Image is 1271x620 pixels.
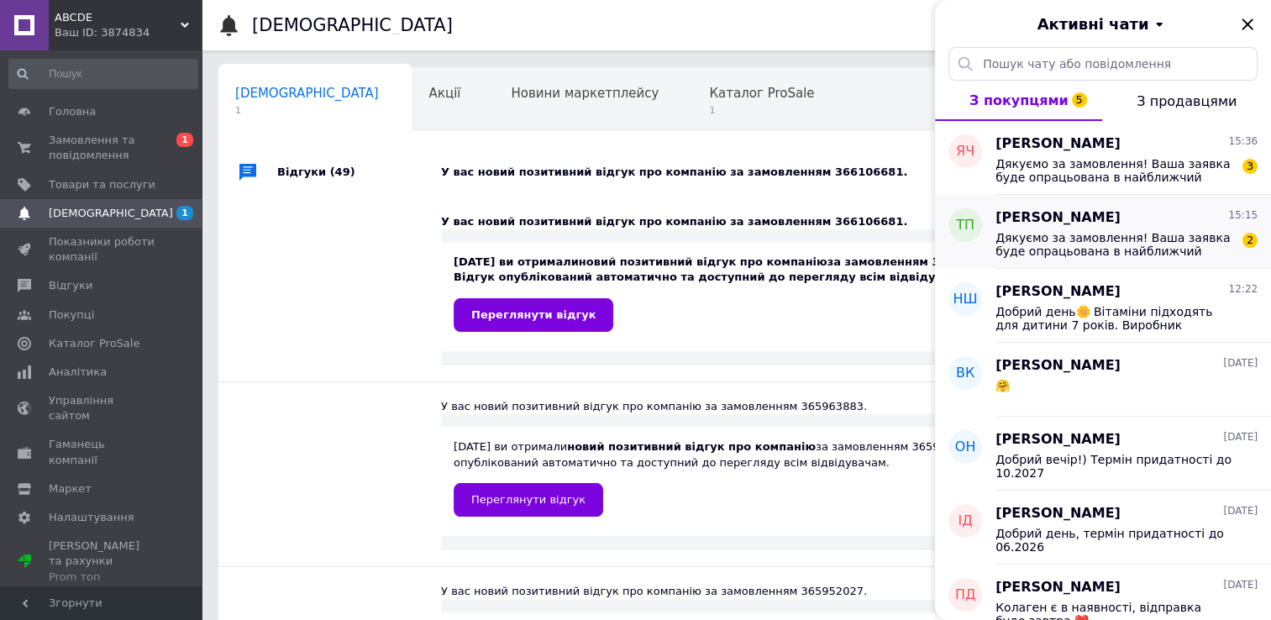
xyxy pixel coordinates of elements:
div: Відгуки [277,147,441,197]
span: Добрий вечір!) Термін придатності до 10.2027 [995,453,1234,480]
div: У вас новий позитивний відгук про компанію за замовленням 366106681. [441,214,1044,229]
span: Дякуємо за замовлення! Ваша заявка буде опрацьована в найближчий робочий день. [995,157,1234,184]
span: Гаманець компанії [49,437,155,467]
span: Дякуємо за замовлення! Ваша заявка буде опрацьована в найближчий робочий день. [995,231,1234,258]
span: [PERSON_NAME] [995,208,1121,228]
div: [DATE] ви отримали за замовленням 366106681. Відгук опублікований автоматично та доступний до пер... [454,255,1032,331]
span: [PERSON_NAME] [995,356,1121,376]
h1: [DEMOGRAPHIC_DATA] [252,15,453,35]
span: Покупці [49,307,94,323]
span: ТП [956,216,974,235]
button: НШ[PERSON_NAME]12:22Добрий день🌼 Вітаміни підходять для дитини 7 років. Виробник рекомендує прийм... [935,269,1271,343]
span: 1 [235,104,379,117]
button: ВК[PERSON_NAME][DATE]🤗 [935,343,1271,417]
span: Каталог ProSale [709,86,814,101]
span: Переглянути відгук [471,308,596,321]
span: [PERSON_NAME] [995,504,1121,523]
span: [PERSON_NAME] [995,430,1121,449]
span: ОН [955,438,976,457]
span: ВК [956,364,974,383]
span: 5 [1072,92,1087,108]
span: 15:15 [1228,208,1258,223]
div: У вас новий позитивний відгук про компанію за замовленням 365952027. [441,584,1044,599]
span: Активні чати [1037,13,1148,35]
span: Добрий день, термін придатності до 06.2026 [995,527,1234,554]
span: 1 [176,133,193,147]
input: Пошук [8,59,198,89]
span: Новини маркетплейсу [511,86,659,101]
b: новий позитивний відгук про компанію [579,255,827,268]
span: Головна [49,104,96,119]
span: Показники роботи компанії [49,234,155,265]
span: Аналітика [49,365,107,380]
span: [DATE] [1223,430,1258,444]
button: Закрити [1237,14,1258,34]
span: [DEMOGRAPHIC_DATA] [235,86,379,101]
span: [PERSON_NAME] [995,282,1121,302]
span: З покупцями [969,92,1069,108]
span: Замовлення та повідомлення [49,133,155,163]
input: Пошук чату або повідомлення [948,47,1258,81]
button: ТП[PERSON_NAME]15:15Дякуємо за замовлення! Ваша заявка буде опрацьована в найближчий робочий день.2 [935,195,1271,269]
b: новий позитивний відгук про компанію [567,440,816,453]
button: З продавцями [1102,81,1271,121]
div: Ваш ID: 3874834 [55,25,202,40]
div: У вас новий позитивний відгук про компанію за замовленням 366106681. [441,165,1069,180]
span: Каталог ProSale [49,336,139,351]
button: ЯЧ[PERSON_NAME]15:36Дякуємо за замовлення! Ваша заявка буде опрацьована в найближчий робочий день.3 [935,121,1271,195]
span: 15:36 [1228,134,1258,149]
span: [PERSON_NAME] [995,578,1121,597]
button: ІД[PERSON_NAME][DATE]Добрий день, термін придатності до 06.2026 [935,491,1271,565]
a: Переглянути відгук [454,483,603,517]
span: ПД [955,586,976,605]
button: Активні чати [982,13,1224,35]
span: (49) [330,166,355,178]
div: Prom топ [49,570,155,585]
span: 12:22 [1228,282,1258,297]
span: ІД [958,512,972,531]
span: [DATE] [1223,504,1258,518]
span: Налаштування [49,510,134,525]
span: Добрий день🌼 Вітаміни підходять для дитини 7 років. Виробник рекомендує приймати дітям старше 1 р... [995,305,1234,332]
div: [DATE] ви отримали за замовленням 365963883. Відгук опублікований автоматично та доступний до пер... [454,439,1032,516]
button: З покупцями5 [935,81,1102,121]
span: ABCDE [55,10,181,25]
span: [DATE] [1223,356,1258,370]
button: ОН[PERSON_NAME][DATE]Добрий вечір!) Термін придатності до 10.2027 [935,417,1271,491]
span: З продавцями [1137,93,1237,109]
span: Маркет [49,481,92,497]
span: Акції [429,86,461,101]
span: [PERSON_NAME] [995,134,1121,154]
span: [PERSON_NAME] та рахунки [49,539,155,585]
div: У вас новий позитивний відгук про компанію за замовленням 365963883. [441,399,1044,414]
span: 1 [709,104,814,117]
span: ЯЧ [956,142,974,161]
span: Переглянути відгук [471,493,586,506]
span: [DATE] [1223,578,1258,592]
span: Управління сайтом [49,393,155,423]
span: 🤗 [995,379,1010,392]
span: [DEMOGRAPHIC_DATA] [49,206,173,221]
span: Товари та послуги [49,177,155,192]
a: Переглянути відгук [454,298,613,332]
span: Відгуки [49,278,92,293]
span: НШ [953,290,977,309]
span: 3 [1242,159,1258,174]
span: 1 [176,206,193,220]
span: 2 [1242,233,1258,248]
